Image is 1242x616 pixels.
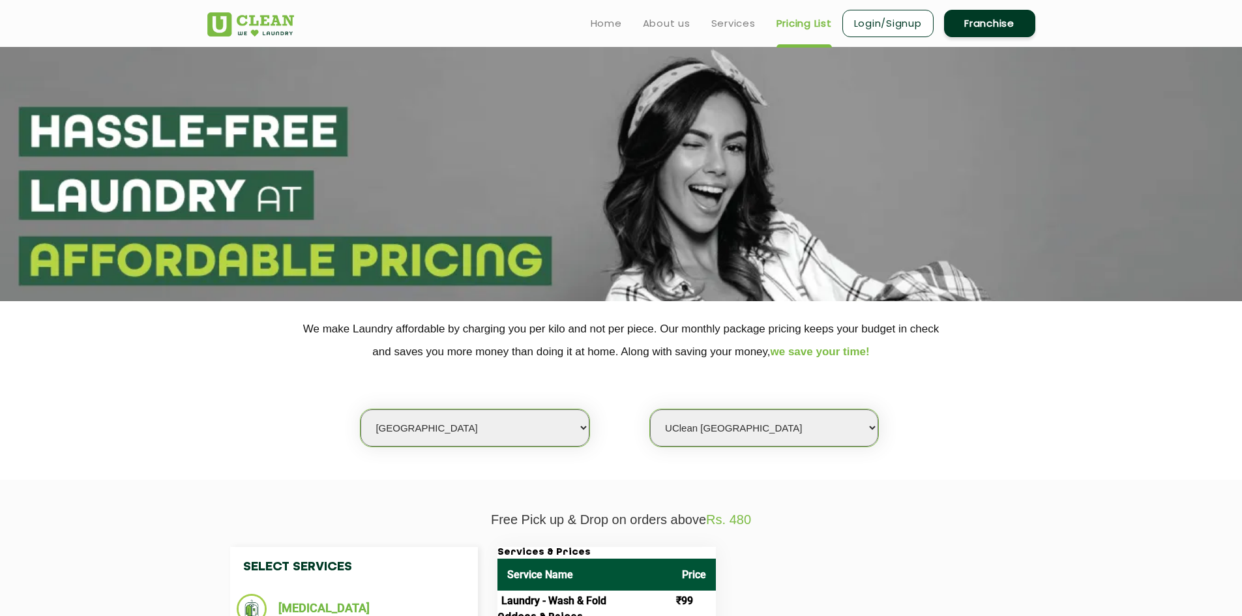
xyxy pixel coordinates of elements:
[497,591,672,611] td: Laundry - Wash & Fold
[706,512,751,527] span: Rs. 480
[207,12,294,37] img: UClean Laundry and Dry Cleaning
[497,547,716,559] h3: Services & Prices
[944,10,1035,37] a: Franchise
[672,559,716,591] th: Price
[643,16,690,31] a: About us
[207,512,1035,527] p: Free Pick up & Drop on orders above
[711,16,756,31] a: Services
[776,16,832,31] a: Pricing List
[842,10,934,37] a: Login/Signup
[497,559,672,591] th: Service Name
[207,317,1035,363] p: We make Laundry affordable by charging you per kilo and not per piece. Our monthly package pricin...
[230,547,478,587] h4: Select Services
[672,591,716,611] td: ₹99
[771,345,870,358] span: we save your time!
[591,16,622,31] a: Home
